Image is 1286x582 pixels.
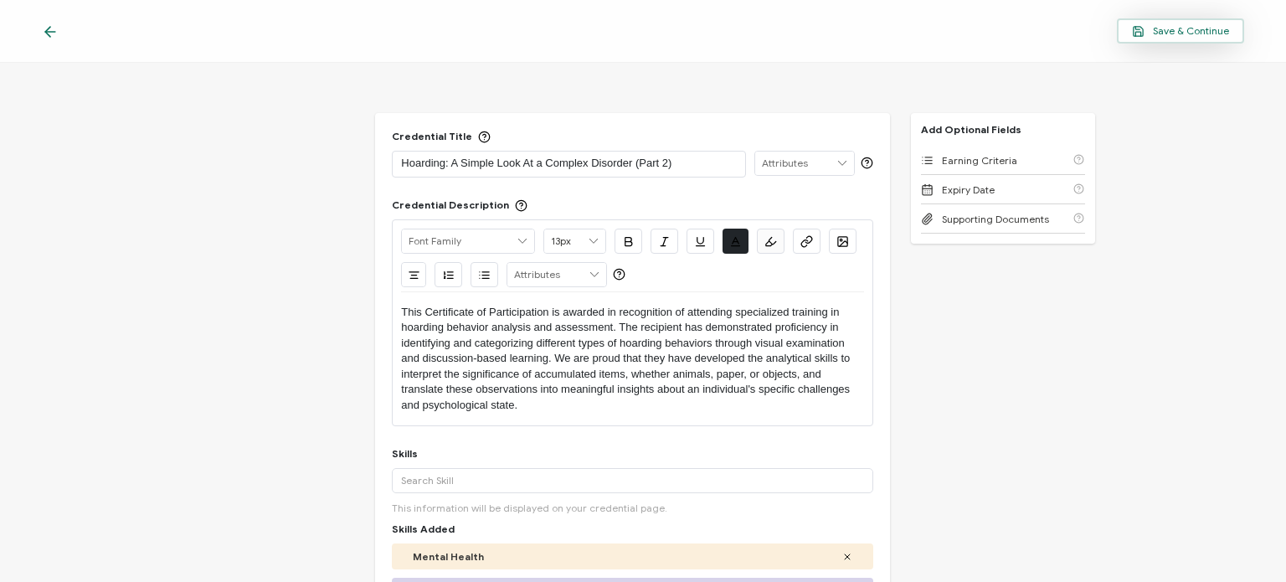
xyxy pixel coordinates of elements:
div: Credential Title [392,130,491,142]
input: Attributes [755,152,854,175]
input: Search Skill [392,468,872,493]
span: Mental Health [413,550,484,563]
input: Font Size [544,229,605,253]
span: Skills Added [392,523,455,535]
button: Save & Continue [1117,18,1244,44]
p: Hoarding: A Simple Look At a Complex Disorder (Part 2) [401,155,736,172]
span: Earning Criteria [942,154,1017,167]
span: This information will be displayed on your credential page. [392,502,667,514]
input: Font Family [402,229,534,253]
span: Save & Continue [1132,25,1229,38]
div: Credential Description [392,198,527,211]
p: Add Optional Fields [911,123,1031,136]
span: Expiry Date [942,183,995,196]
p: This Certificate of Participation is awarded in recognition of attending specialized training in ... [401,305,863,413]
iframe: Chat Widget [1202,502,1286,582]
span: Supporting Documents [942,213,1049,225]
input: Attributes [507,263,606,286]
div: Skills [392,447,418,460]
